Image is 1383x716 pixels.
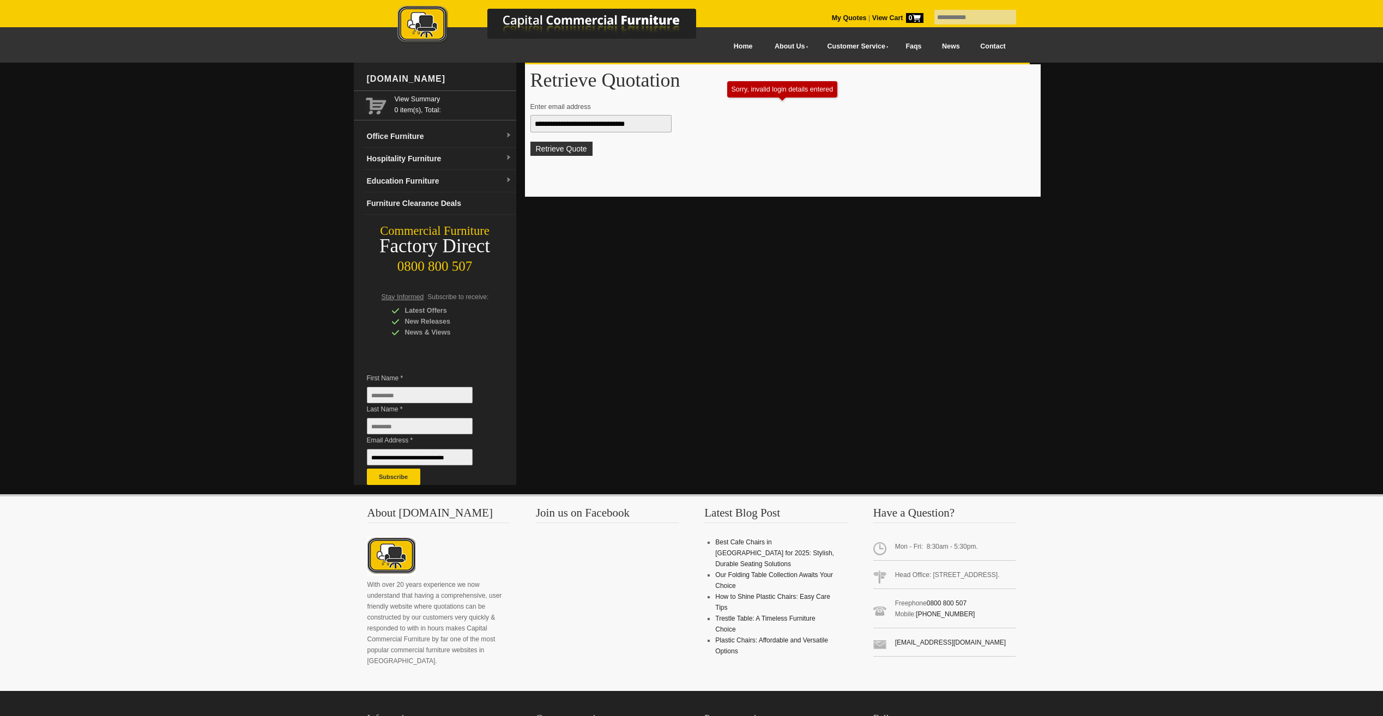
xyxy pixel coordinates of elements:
iframe: fb:page Facebook Social Plugin [536,537,678,657]
span: 0 item(s), Total: [395,94,512,114]
input: Email Address * [367,449,473,465]
div: Commercial Furniture [354,223,516,239]
a: Our Folding Table Collection Awaits Your Choice [715,571,833,590]
img: Capital Commercial Furniture Logo [367,5,749,45]
div: [DOMAIN_NAME] [363,63,516,95]
div: 0800 800 507 [354,253,516,274]
span: Mon - Fri: 8:30am - 5:30pm. [873,537,1016,561]
h3: Have a Question? [873,507,1016,523]
span: Freephone Mobile: [873,593,1016,628]
button: Subscribe [367,469,420,485]
img: dropdown [505,155,512,161]
a: Best Cafe Chairs in [GEOGRAPHIC_DATA] for 2025: Stylish, Durable Seating Solutions [715,538,834,568]
a: Contact [970,34,1016,59]
a: Capital Commercial Furniture Logo [367,5,749,48]
div: Latest Offers [391,305,495,316]
a: Faqs [896,34,932,59]
h3: About [DOMAIN_NAME] [367,507,510,523]
a: Education Furnituredropdown [363,170,516,192]
div: News & Views [391,327,495,338]
h1: Retrieve Quotation [530,70,1035,90]
span: Stay Informed [382,293,424,301]
a: Furniture Clearance Deals [363,192,516,215]
a: Office Furnituredropdown [363,125,516,148]
a: Customer Service [815,34,895,59]
span: Email Address * [367,435,489,446]
img: dropdown [505,177,512,184]
a: [EMAIL_ADDRESS][DOMAIN_NAME] [895,639,1006,646]
div: Sorry, invalid login details entered [732,86,834,93]
span: Head Office: [STREET_ADDRESS]. [873,565,1016,589]
a: Hospitality Furnituredropdown [363,148,516,170]
a: How to Shine Plastic Chairs: Easy Care Tips [715,593,830,611]
span: 0 [906,13,923,23]
a: My Quotes [832,14,867,22]
a: View Summary [395,94,512,105]
span: First Name * [367,373,489,384]
p: With over 20 years experience we now understand that having a comprehensive, user friendly websit... [367,579,510,666]
a: About Us [763,34,815,59]
a: 0800 800 507 [927,599,967,607]
input: Last Name * [367,418,473,434]
span: Last Name * [367,404,489,415]
a: [PHONE_NUMBER] [916,610,975,618]
a: Trestle Table: A Timeless Furniture Choice [715,615,815,633]
button: Retrieve Quote [530,142,593,156]
p: Enter email address [530,101,1025,112]
a: View Cart0 [870,14,923,22]
div: Factory Direct [354,239,516,254]
input: First Name * [367,387,473,403]
div: New Releases [391,316,495,327]
img: dropdown [505,132,512,139]
h3: Join us on Facebook [536,507,679,523]
a: Plastic Chairs: Affordable and Versatile Options [715,636,828,655]
strong: View Cart [872,14,923,22]
img: About CCFNZ Logo [367,537,415,576]
h3: Latest Blog Post [704,507,847,523]
span: Subscribe to receive: [427,293,488,301]
a: News [932,34,970,59]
